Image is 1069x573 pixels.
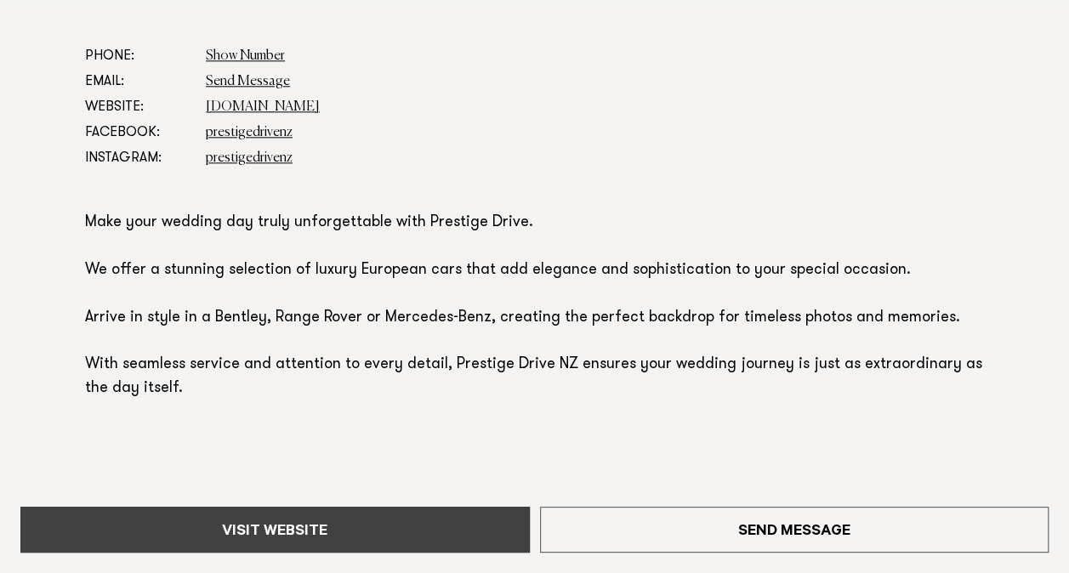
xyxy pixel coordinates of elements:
[85,94,192,120] dt: Website:
[206,49,285,63] a: Show Number
[206,100,320,114] a: [DOMAIN_NAME]
[206,151,293,165] a: prestigedrivenz
[206,75,290,88] a: Send Message
[206,126,293,139] a: prestigedrivenz
[540,507,1049,553] a: Send Message
[85,145,192,171] dt: Instagram:
[85,69,192,94] dt: Email:
[85,120,192,145] dt: Facebook:
[85,43,192,69] dt: Phone:
[20,507,530,553] a: Visit Website
[85,212,984,401] p: Make your wedding day truly unforgettable with Prestige Drive. We offer a stunning selection of l...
